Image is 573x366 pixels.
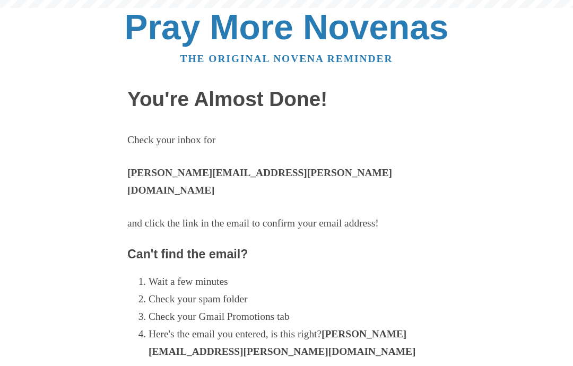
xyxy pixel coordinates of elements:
li: Check your spam folder [149,291,446,308]
li: Check your Gmail Promotions tab [149,308,446,326]
a: Pray More Novenas [125,7,449,47]
a: The original novena reminder [180,53,393,64]
strong: [PERSON_NAME][EMAIL_ADDRESS][PERSON_NAME][DOMAIN_NAME] [127,167,392,196]
li: Here's the email you entered, is this right? [149,326,446,361]
h1: You're Almost Done! [127,88,446,111]
strong: [PERSON_NAME][EMAIL_ADDRESS][PERSON_NAME][DOMAIN_NAME] [149,328,415,357]
li: Wait a few minutes [149,273,446,291]
p: Check your inbox for [127,132,446,149]
p: and click the link in the email to confirm your email address! [127,215,446,232]
h3: Can't find the email? [127,248,446,262]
